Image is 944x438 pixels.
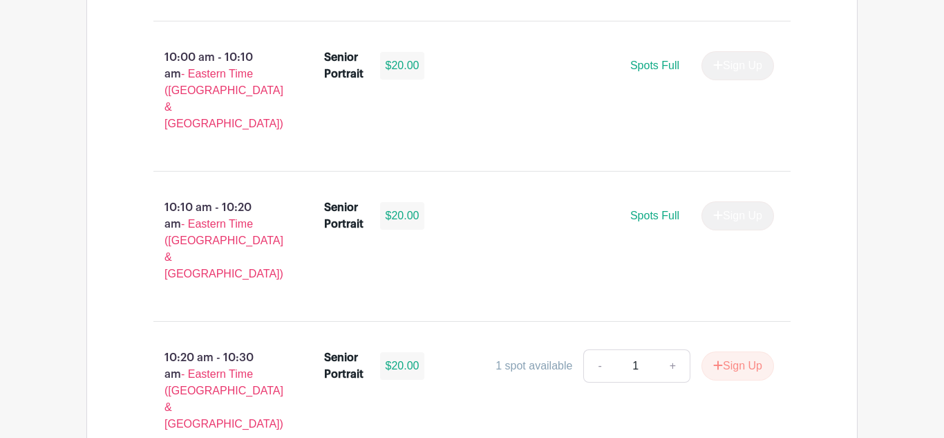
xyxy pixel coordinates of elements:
p: 10:20 am - 10:30 am [131,344,302,438]
span: - Eastern Time ([GEOGRAPHIC_DATA] & [GEOGRAPHIC_DATA]) [164,218,283,280]
div: Senior Portrait [324,49,364,82]
div: Senior Portrait [324,199,364,232]
div: $20.00 [380,202,425,230]
a: + [656,349,690,383]
p: 10:00 am - 10:10 am [131,44,302,138]
p: 10:10 am - 10:20 am [131,194,302,288]
span: Spots Full [630,60,679,71]
div: $20.00 [380,52,425,80]
button: Sign Up [701,352,774,381]
div: 1 spot available [495,358,572,374]
div: $20.00 [380,352,425,380]
span: - Eastern Time ([GEOGRAPHIC_DATA] & [GEOGRAPHIC_DATA]) [164,368,283,430]
span: - Eastern Time ([GEOGRAPHIC_DATA] & [GEOGRAPHIC_DATA]) [164,68,283,129]
a: - [583,349,615,383]
span: Spots Full [630,210,679,221]
div: Senior Portrait [324,349,364,383]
